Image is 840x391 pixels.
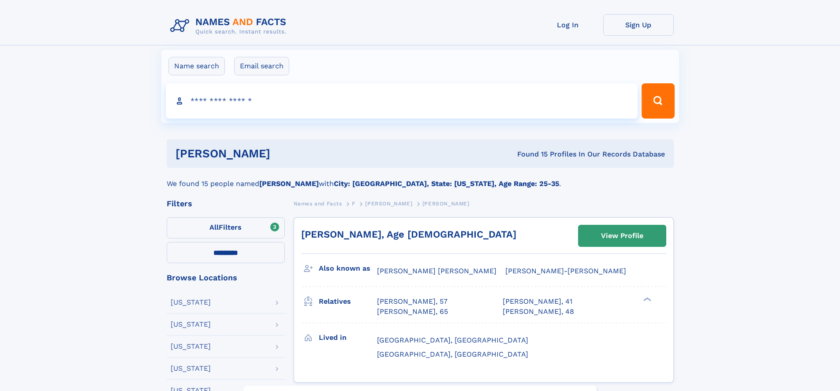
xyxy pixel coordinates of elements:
div: Browse Locations [167,274,285,282]
span: [PERSON_NAME] [PERSON_NAME] [377,267,497,275]
label: Filters [167,217,285,238]
div: [US_STATE] [171,343,211,350]
a: [PERSON_NAME], Age [DEMOGRAPHIC_DATA] [301,229,516,240]
div: [US_STATE] [171,365,211,372]
a: View Profile [579,225,666,246]
span: [PERSON_NAME] [422,201,470,207]
a: [PERSON_NAME], 41 [503,297,572,306]
a: [PERSON_NAME], 48 [503,307,574,317]
span: All [209,223,219,231]
span: [GEOGRAPHIC_DATA], [GEOGRAPHIC_DATA] [377,336,528,344]
div: [US_STATE] [171,299,211,306]
a: F [352,198,355,209]
a: [PERSON_NAME], 65 [377,307,448,317]
a: Names and Facts [294,198,342,209]
div: We found 15 people named with . [167,168,674,189]
h3: Lived in [319,330,377,345]
h3: Also known as [319,261,377,276]
b: City: [GEOGRAPHIC_DATA], State: [US_STATE], Age Range: 25-35 [334,179,559,188]
button: Search Button [642,83,674,119]
span: F [352,201,355,207]
label: Email search [234,57,289,75]
span: [PERSON_NAME] [365,201,412,207]
input: search input [166,83,638,119]
a: [PERSON_NAME], 57 [377,297,448,306]
b: [PERSON_NAME] [259,179,319,188]
h1: [PERSON_NAME] [175,148,394,159]
div: Filters [167,200,285,208]
span: [PERSON_NAME]-[PERSON_NAME] [505,267,626,275]
div: [US_STATE] [171,321,211,328]
div: ❯ [641,297,652,302]
img: Logo Names and Facts [167,14,294,38]
span: [GEOGRAPHIC_DATA], [GEOGRAPHIC_DATA] [377,350,528,358]
a: Log In [533,14,603,36]
a: [PERSON_NAME] [365,198,412,209]
div: View Profile [601,226,643,246]
label: Name search [168,57,225,75]
h3: Relatives [319,294,377,309]
div: Found 15 Profiles In Our Records Database [394,149,665,159]
a: Sign Up [603,14,674,36]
